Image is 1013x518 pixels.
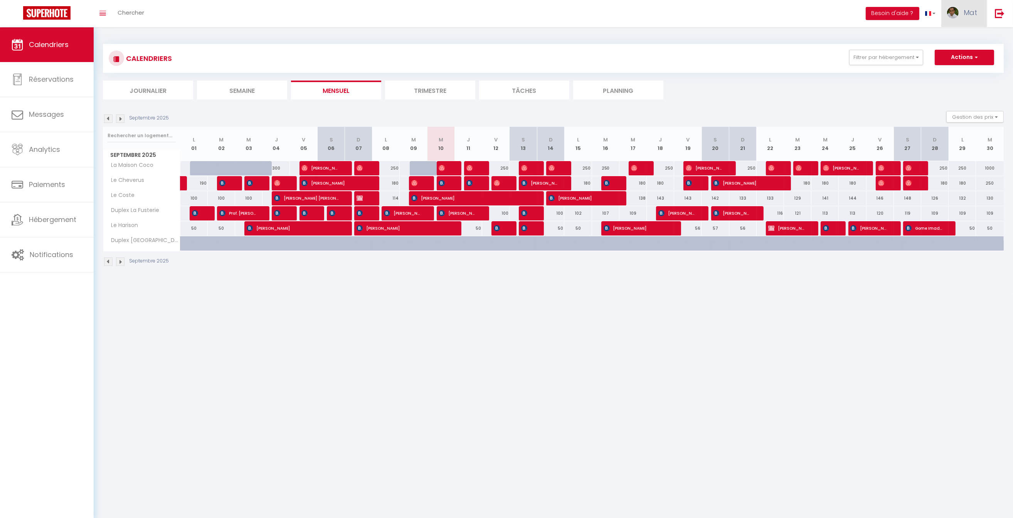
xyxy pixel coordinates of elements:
[921,161,949,175] div: 250
[631,136,635,143] abbr: M
[757,206,784,220] div: 116
[384,206,421,220] span: [PERSON_NAME]
[208,191,235,205] div: 100
[357,191,366,205] span: [PERSON_NAME]
[933,136,937,143] abbr: D
[345,127,372,161] th: 07
[647,161,674,175] div: 250
[235,191,263,205] div: 100
[219,206,256,220] span: Prof. [PERSON_NAME]
[577,136,579,143] abbr: L
[603,136,608,143] abbr: M
[549,161,558,175] span: [PERSON_NAME]
[466,176,476,190] span: [PERSON_NAME]
[729,127,757,161] th: 21
[29,74,74,84] span: Réservations
[104,236,182,245] span: Duplex [GEOGRAPHIC_DATA][PERSON_NAME]
[946,111,1004,123] button: Gestion des prix
[784,127,811,161] th: 23
[823,136,828,143] abbr: M
[455,221,482,235] div: 50
[878,136,882,143] abbr: V
[729,221,757,235] div: 56
[713,176,778,190] span: [PERSON_NAME]
[647,127,674,161] th: 18
[180,176,184,191] a: [PERSON_NAME]
[29,145,60,154] span: Analytics
[949,161,976,175] div: 250
[510,127,537,161] th: 13
[796,161,805,175] span: [PERSON_NAME]
[247,176,256,190] span: [PERSON_NAME]
[180,127,208,161] th: 01
[811,176,839,190] div: 180
[372,161,400,175] div: 250
[6,3,29,26] button: Ouvrir le widget de chat LiveChat
[849,50,923,65] button: Filtrer par hébergement
[521,176,558,190] span: [PERSON_NAME]
[976,127,1004,161] th: 30
[592,161,619,175] div: 250
[521,221,530,235] span: [PERSON_NAME]
[686,176,695,190] span: [PERSON_NAME]
[647,191,674,205] div: 143
[537,221,564,235] div: 50
[467,136,470,143] abbr: J
[631,161,640,175] span: Ballet Aurore
[784,206,811,220] div: 121
[976,191,1004,205] div: 130
[947,7,959,18] img: ...
[921,191,949,205] div: 126
[247,136,251,143] abbr: M
[850,221,887,235] span: [PERSON_NAME]
[372,127,400,161] th: 08
[921,176,949,190] div: 180
[619,176,647,190] div: 180
[330,136,333,143] abbr: S
[784,176,811,190] div: 180
[104,191,137,200] span: Le Coste
[564,176,592,190] div: 180
[439,136,443,143] abbr: M
[702,191,729,205] div: 142
[674,127,702,161] th: 19
[658,206,695,220] span: [PERSON_NAME]
[702,221,729,235] div: 57
[329,206,338,220] span: [PERSON_NAME]
[604,176,613,190] span: [PERSON_NAME]
[357,161,366,175] span: [PERSON_NAME]
[564,206,592,220] div: 102
[976,176,1004,190] div: 250
[564,221,592,235] div: 50
[905,221,942,235] span: Gome Imadiy
[302,136,305,143] abbr: V
[729,161,757,175] div: 250
[291,81,381,99] li: Mensuel
[961,136,964,143] abbr: L
[494,136,498,143] abbr: V
[949,221,976,235] div: 50
[494,176,503,190] span: [PERSON_NAME]
[976,221,1004,235] div: 50
[301,161,338,175] span: [PERSON_NAME]
[878,161,887,175] span: [PERSON_NAME]
[647,176,674,190] div: 180
[867,206,894,220] div: 120
[741,136,745,143] abbr: D
[964,8,977,17] span: Mat
[466,161,476,175] span: [PERSON_NAME]/[PERSON_NAME]
[103,150,180,161] span: Septembre 2025
[357,206,366,220] span: [PERSON_NAME]
[823,161,860,175] span: [PERSON_NAME]
[867,127,894,161] th: 26
[935,50,994,65] button: Actions
[439,206,476,220] span: [PERSON_NAME]
[479,81,569,99] li: Tâches
[411,176,421,190] span: [PERSON_NAME]
[686,161,723,175] span: [PERSON_NAME] [PERSON_NAME]
[192,206,201,220] span: [PERSON_NAME]
[104,206,162,215] span: Duplex La Fusterie
[411,191,532,205] span: [PERSON_NAME]
[385,81,475,99] li: Trimestre
[29,215,76,224] span: Hébergement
